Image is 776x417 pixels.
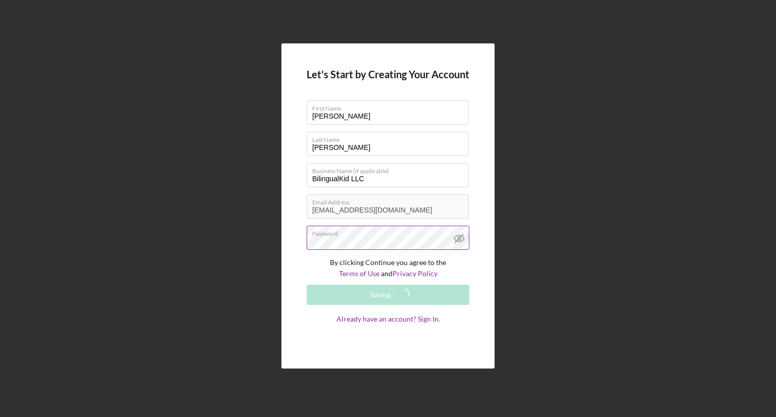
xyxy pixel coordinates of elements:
[307,285,469,305] button: Saving
[312,101,469,112] label: First Name
[307,257,469,280] p: By clicking Continue you agree to the and
[339,269,379,278] a: Terms of Use
[393,269,438,278] a: Privacy Policy
[307,315,469,343] a: Already have an account? Sign In.
[312,195,469,206] label: Email Address
[307,69,469,80] h4: Let's Start by Creating Your Account
[312,132,469,143] label: Last Name
[312,164,469,175] label: Business Name (if applicable)
[370,285,391,305] div: Saving
[312,226,469,237] label: Password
